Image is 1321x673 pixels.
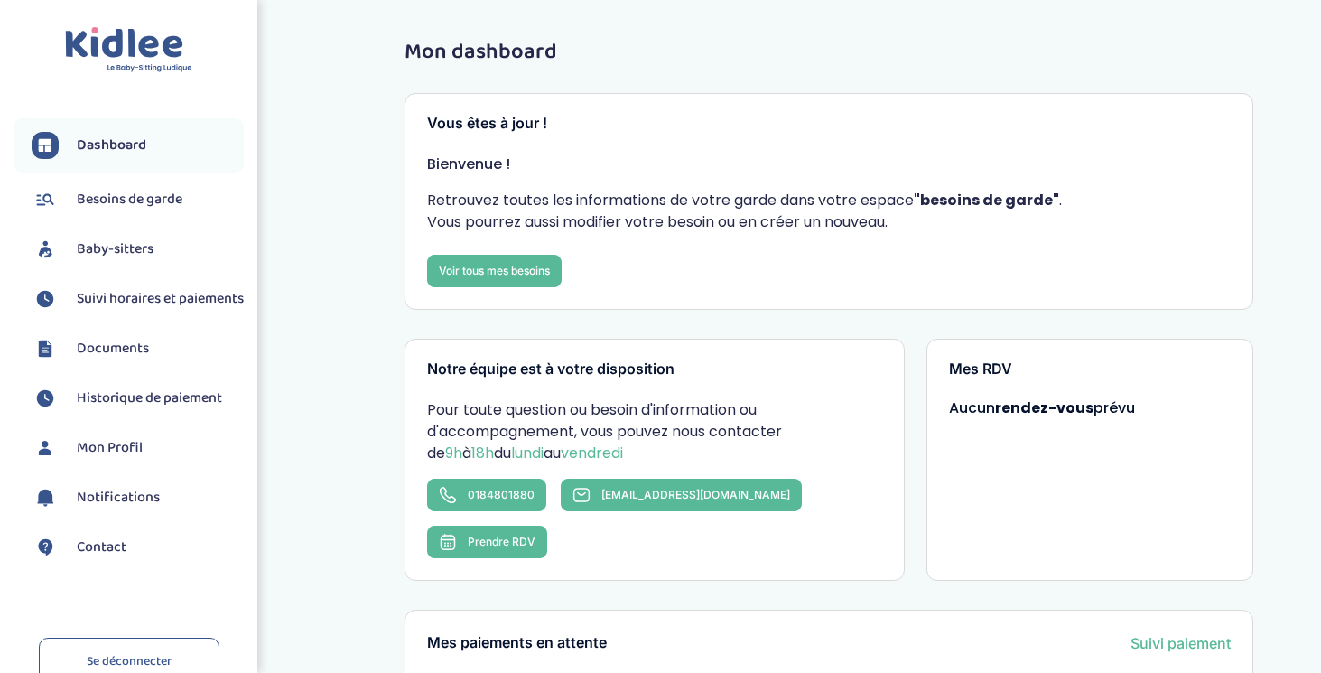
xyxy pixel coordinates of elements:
img: documents.svg [32,335,59,362]
img: suivihoraire.svg [32,385,59,412]
a: Contact [32,534,244,561]
span: Suivi horaires et paiements [77,288,244,310]
span: [EMAIL_ADDRESS][DOMAIN_NAME] [601,488,790,501]
span: vendredi [561,443,623,463]
p: Retrouvez toutes les informations de votre garde dans votre espace . Vous pourrez aussi modifier ... [427,190,1231,233]
span: Contact [77,537,126,558]
a: Notifications [32,484,244,511]
span: 9h [445,443,462,463]
span: 18h [471,443,494,463]
a: Baby-sitters [32,236,244,263]
h3: Notre équipe est à votre disposition [427,361,882,378]
a: Voir tous mes besoins [427,255,562,287]
a: Mon Profil [32,435,244,462]
h1: Mon dashboard [405,41,1253,64]
span: Besoins de garde [77,189,182,210]
a: Suivi horaires et paiements [32,285,244,313]
img: dashboard.svg [32,132,59,159]
a: [EMAIL_ADDRESS][DOMAIN_NAME] [561,479,802,511]
h3: Mes RDV [949,361,1231,378]
span: 0184801880 [468,488,535,501]
img: besoin.svg [32,186,59,213]
span: Documents [77,338,149,360]
span: Mon Profil [77,437,143,459]
a: Suivi paiement [1130,632,1231,654]
span: lundi [511,443,544,463]
span: Aucun prévu [949,397,1135,418]
a: Besoins de garde [32,186,244,213]
a: Documents [32,335,244,362]
span: Notifications [77,487,160,509]
strong: rendez-vous [995,397,1093,418]
h3: Mes paiements en attente [427,635,607,651]
img: notification.svg [32,484,59,511]
img: contact.svg [32,534,59,561]
h3: Vous êtes à jour ! [427,116,1231,132]
span: Baby-sitters [77,238,153,260]
span: Prendre RDV [468,535,535,548]
p: Pour toute question ou besoin d'information ou d'accompagnement, vous pouvez nous contacter de à ... [427,399,882,464]
a: 0184801880 [427,479,546,511]
img: logo.svg [65,27,192,73]
span: Dashboard [77,135,146,156]
a: Dashboard [32,132,244,159]
img: suivihoraire.svg [32,285,59,313]
p: Bienvenue ! [427,154,1231,175]
img: profil.svg [32,435,59,462]
a: Historique de paiement [32,385,244,412]
button: Prendre RDV [427,526,547,558]
strong: "besoins de garde" [914,190,1059,210]
span: Historique de paiement [77,388,222,409]
img: babysitters.svg [32,236,59,263]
